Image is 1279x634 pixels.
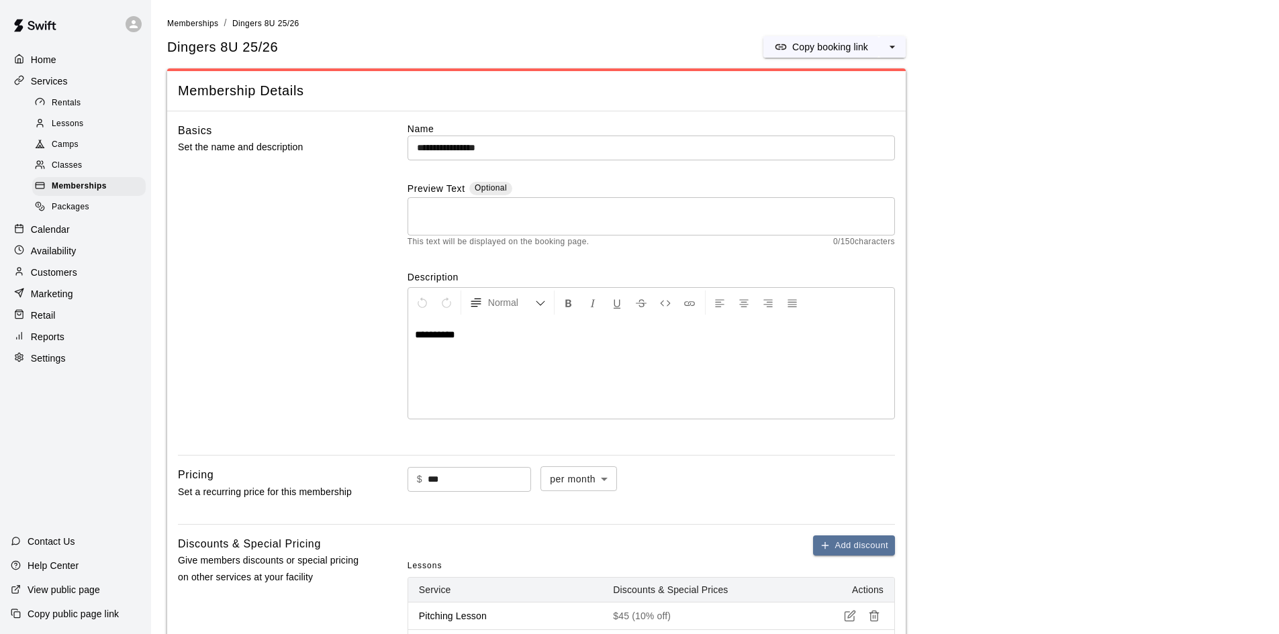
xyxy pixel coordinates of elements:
[232,19,299,28] span: Dingers 8U 25/26
[178,484,365,500] p: Set a recurring price for this membership
[11,50,140,70] a: Home
[11,284,140,304] a: Marketing
[11,241,140,261] a: Availability
[408,122,895,136] label: Name
[32,94,146,113] div: Rentals
[31,53,56,66] p: Home
[708,290,731,315] button: Left Align
[792,40,868,54] p: Copy booking link
[178,139,365,156] p: Set the name and description
[224,16,226,30] li: /
[408,578,603,602] th: Service
[781,290,804,315] button: Justify Align
[28,607,119,621] p: Copy public page link
[763,36,906,58] div: split button
[488,296,535,309] span: Normal
[28,583,100,596] p: View public page
[32,115,146,134] div: Lessons
[52,159,82,172] span: Classes
[814,578,894,602] th: Actions
[581,290,604,315] button: Format Italics
[178,466,214,484] h6: Pricing
[408,556,442,577] span: Lessons
[813,535,895,556] button: Add discount
[167,16,1263,31] nav: breadcrumb
[28,535,75,548] p: Contact Us
[52,97,81,110] span: Rentals
[763,36,879,58] button: Copy booking link
[464,290,551,315] button: Formatting Options
[732,290,755,315] button: Center Align
[613,609,803,623] p: $45 (10% off)
[28,559,79,572] p: Help Center
[32,176,151,197] a: Memberships
[11,348,140,368] a: Settings
[32,197,151,218] a: Packages
[11,262,140,282] a: Customers
[757,290,779,315] button: Right Align
[31,309,56,322] p: Retail
[52,138,79,152] span: Camps
[167,17,218,28] a: Memberships
[32,135,151,156] a: Camps
[32,156,146,175] div: Classes
[178,535,321,553] h6: Discounts & Special Pricing
[31,223,70,236] p: Calendar
[32,136,146,154] div: Camps
[408,182,465,197] label: Preview Text
[630,290,653,315] button: Format Strikethrough
[11,71,140,91] a: Services
[31,330,64,344] p: Reports
[417,472,422,486] p: $
[411,290,434,315] button: Undo
[654,290,677,315] button: Insert Code
[602,578,814,602] th: Discounts & Special Prices
[408,235,589,249] span: This text will be displayed on the booking page.
[833,235,895,249] span: 0 / 150 characters
[557,290,580,315] button: Format Bold
[435,290,458,315] button: Redo
[11,305,140,325] a: Retail
[606,290,628,315] button: Format Underline
[475,183,507,193] span: Optional
[11,219,140,240] a: Calendar
[540,466,617,491] div: per month
[678,290,701,315] button: Insert Link
[32,113,151,134] a: Lessons
[31,287,73,301] p: Marketing
[31,352,66,365] p: Settings
[31,244,77,258] p: Availability
[879,36,906,58] button: select merge strategy
[32,177,146,196] div: Memberships
[167,38,278,56] span: Dingers 8U 25/26
[11,327,140,347] a: Reports
[52,201,89,214] span: Packages
[32,156,151,176] a: Classes
[167,19,218,28] span: Memberships
[52,180,107,193] span: Memberships
[32,198,146,217] div: Packages
[419,609,592,623] p: Pitching Lesson
[31,74,68,88] p: Services
[178,552,365,586] p: Give members discounts or special pricing on other services at your facility
[178,82,895,100] span: Membership Details
[32,93,151,113] a: Rentals
[178,122,212,140] h6: Basics
[31,266,77,279] p: Customers
[52,117,84,131] span: Lessons
[408,270,895,284] label: Description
